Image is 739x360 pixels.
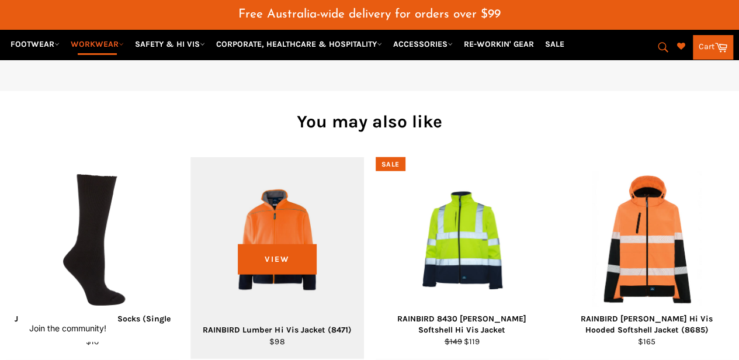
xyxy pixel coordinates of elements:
[238,8,501,20] span: Free Australia-wide delivery for orders over $99
[36,172,148,309] img: JB 6WWSB Bamboo Work Socks (Single pack) - Workin' Gear
[376,157,549,359] a: RAINBIRD 8430 Landy Softshell Hi Vis Jacket - Workin' Gear RAINBIRD 8430 [PERSON_NAME] Softshell ...
[6,34,64,54] a: FOOTWEAR
[238,244,317,274] span: View
[198,324,356,335] div: RAINBIRD Lumber Hi Vis Jacket (8471)
[459,34,539,54] a: RE-WORKIN' GEAR
[445,337,462,347] s: $149
[540,34,569,54] a: SALE
[383,336,541,347] div: $119
[693,35,733,60] a: Cart
[13,336,172,347] div: $10
[6,110,733,134] h2: You may also like
[211,34,387,54] a: CORPORATE, HEALTHCARE & HOSPITALITY
[383,313,541,336] div: RAINBIRD 8430 [PERSON_NAME] Softshell Hi Vis Jacket
[130,34,210,54] a: SAFETY & HI VIS
[560,157,733,359] a: RAINBIRD Matthews Hi Vis Hooded Softshell Jacket (8685) - Workin' Gear RAINBIRD [PERSON_NAME] Hi ...
[376,157,405,172] div: Sale
[6,157,179,359] a: JB 6WWSB Bamboo Work Socks (Single pack) - Workin' Gear JB 6WWSB Bamboo Work Socks (Single pack) $10
[567,313,726,336] div: RAINBIRD [PERSON_NAME] Hi Vis Hooded Softshell Jacket (8685)
[388,34,457,54] a: ACCESSORIES
[66,34,129,54] a: WORKWEAR
[13,313,172,336] div: JB 6WWSB Bamboo Work Socks (Single pack)
[567,336,726,347] div: $165
[592,172,702,309] img: RAINBIRD Matthews Hi Vis Hooded Softshell Jacket (8685) - Workin' Gear
[416,172,508,309] img: RAINBIRD 8430 Landy Softshell Hi Vis Jacket - Workin' Gear
[29,323,106,333] button: Join the community!
[190,157,363,359] a: RAINBIRD 217674 Lumber Hi Vis Jacket - Workin' Gear RAINBIRD Lumber Hi Vis Jacket (8471) $98 View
